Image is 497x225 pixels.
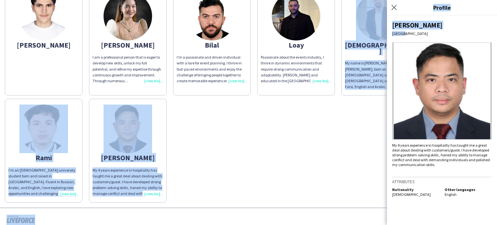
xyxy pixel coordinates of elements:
[445,187,492,192] h5: Other languages
[6,215,35,224] img: Powered by Liveforce
[177,42,247,48] div: Bilal
[8,42,79,48] div: [PERSON_NAME]
[93,54,163,84] div: I am a professional person that is eager to develop new skills, unlock my full potential, and ref...
[392,21,492,29] div: [PERSON_NAME]
[19,105,68,153] img: thumb-67e43f83ee4c4.jpeg
[387,3,497,12] h3: Profile
[445,192,457,197] span: English
[345,60,415,90] div: My name is [PERSON_NAME] [PERSON_NAME], born on [DEMOGRAPHIC_DATA] and I am from [DEMOGRAPHIC_DAT...
[392,143,492,167] div: My 4 years experience in hospitality has taught me a great deal about dealing with customers/gues...
[392,31,492,36] div: [GEOGRAPHIC_DATA]
[8,167,79,197] div: I’m an [DEMOGRAPHIC_DATA] university student born and raised in [GEOGRAPHIC_DATA]. Fluent in Russ...
[392,42,492,140] img: Crew avatar or photo
[8,155,79,161] div: Rami
[93,155,163,161] div: [PERSON_NAME]
[392,179,492,185] h3: Attributes
[93,167,163,197] div: My 4 years experience in hospitality has taught me a great deal about dealing with customers/gues...
[392,187,439,192] h5: Nationality
[177,54,247,84] div: I'm a passionate and driven individual with a love for event planning. I thrive in fast-paced env...
[261,42,331,48] div: Loay
[93,42,163,48] div: [PERSON_NAME]
[261,54,331,84] div: Passionate about the events industry, I thrive in dynamic environments that require strong commun...
[104,105,152,153] img: thumb-66318da7cb065.jpg
[392,192,431,197] span: [DEMOGRAPHIC_DATA]
[345,42,415,54] div: [DEMOGRAPHIC_DATA]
